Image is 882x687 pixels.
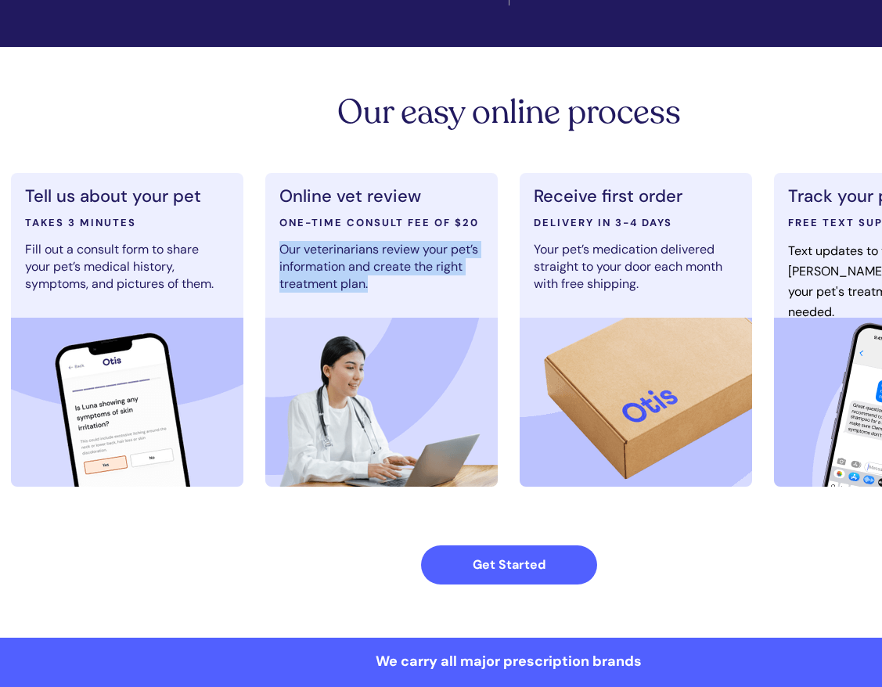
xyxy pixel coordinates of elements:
a: Get Started [421,545,597,584]
span: Your pet’s medication delivered straight to your door each month with free shipping. [534,241,722,292]
span: ONE-TIME CONSULT FEE OF $20 [279,216,479,229]
span: Fill out a consult form to share your pet’s medical history, symptoms, and pictures of them. [25,241,214,292]
strong: Get Started [473,556,545,573]
span: DELIVERY IN 3-4 DAYS [534,216,672,229]
span: Our veterinarians review your pet’s information and create the right treatment plan. [279,241,478,292]
span: We carry all major prescription brands [376,652,642,671]
span: Our easy online process [337,90,681,135]
span: Online vet review [279,185,421,207]
span: TAKES 3 MINUTES [25,216,136,229]
span: Receive first order [534,185,682,207]
span: Tell us about your pet [25,185,201,207]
